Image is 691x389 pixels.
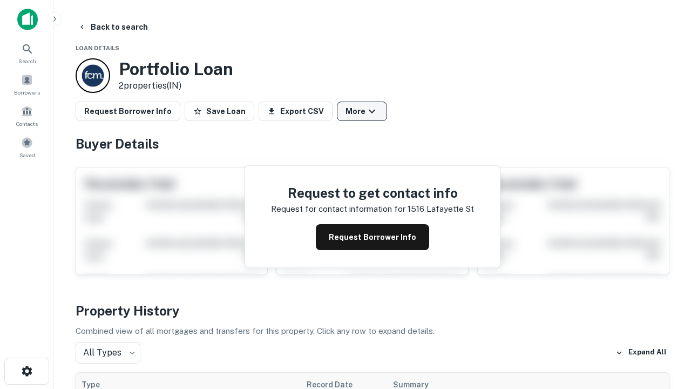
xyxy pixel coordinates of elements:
span: Search [18,57,36,65]
iframe: Chat Widget [637,303,691,354]
img: capitalize-icon.png [17,9,38,30]
span: Saved [19,151,35,159]
button: Export CSV [259,102,333,121]
a: Borrowers [3,70,51,99]
h3: Portfolio Loan [119,59,233,79]
button: Save Loan [185,102,254,121]
div: All Types [76,342,140,364]
p: Combined view of all mortgages and transfers for this property. Click any row to expand details. [76,325,669,338]
p: 2 properties (IN) [119,79,233,92]
button: More [337,102,387,121]
a: Search [3,38,51,68]
span: Contacts [16,119,38,128]
h4: Property History [76,301,669,320]
span: Loan Details [76,45,119,51]
p: 1516 lafayette st [408,203,474,216]
a: Saved [3,132,51,162]
button: Expand All [613,345,669,361]
h4: Request to get contact info [271,183,474,203]
button: Request Borrower Info [316,224,429,250]
span: Borrowers [14,88,40,97]
h4: Buyer Details [76,134,669,153]
p: Request for contact information for [271,203,405,216]
button: Back to search [73,17,152,37]
a: Contacts [3,101,51,130]
button: Request Borrower Info [76,102,180,121]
